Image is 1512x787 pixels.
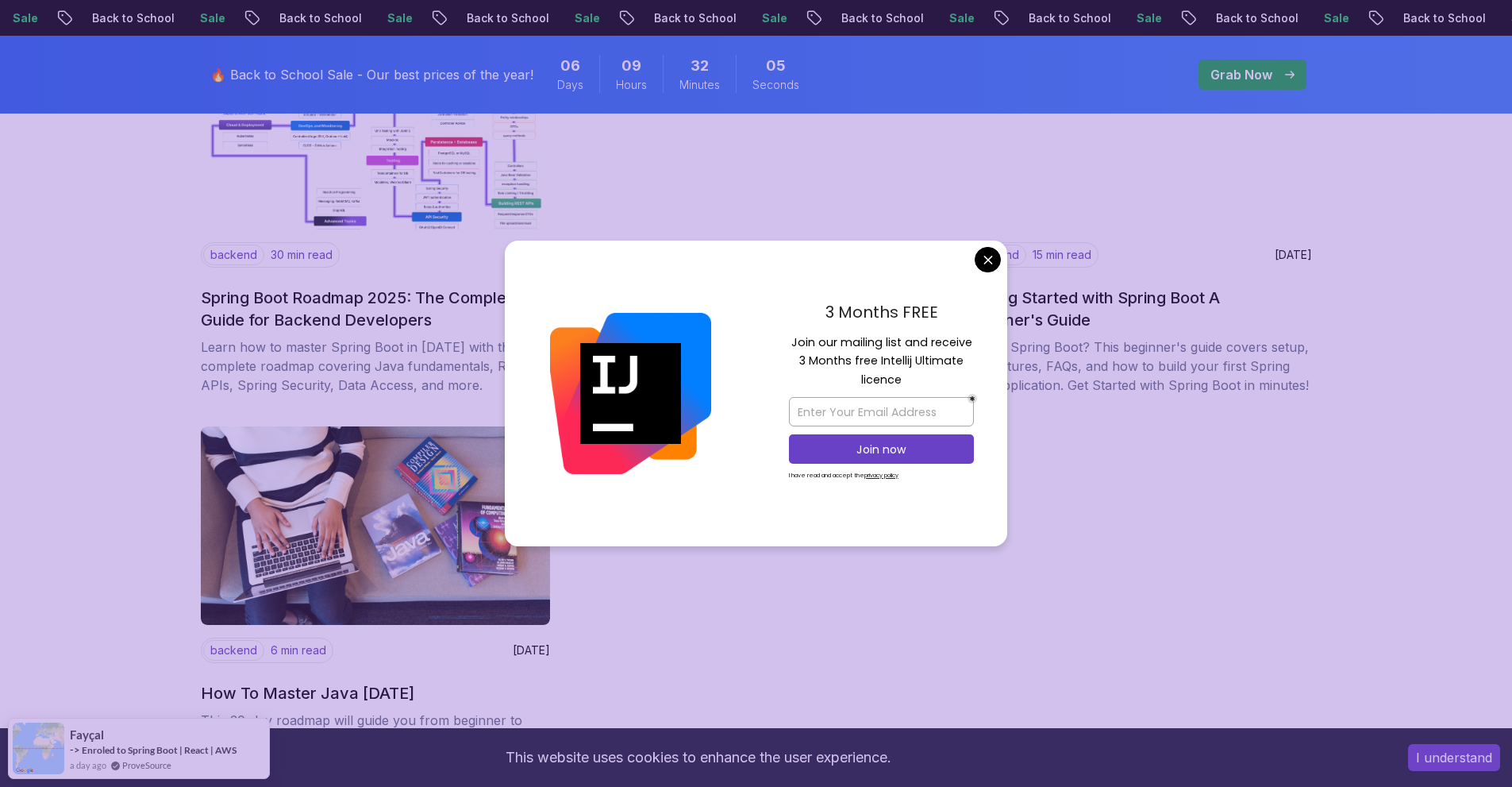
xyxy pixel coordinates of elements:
[679,77,720,93] span: Minutes
[797,10,905,26] p: Back to School
[557,77,583,93] span: Days
[1033,247,1091,263] p: 15 min read
[201,31,550,395] a: imagebackend30 min read[DATE]Spring Boot Roadmap 2025: The Complete Guide for Backend DevelopersL...
[343,10,394,26] p: Sale
[1275,247,1312,263] p: [DATE]
[718,10,768,26] p: Sale
[271,642,326,658] p: 6 min read
[201,338,550,395] p: Learn how to master Spring Boot in [DATE] with this complete roadmap covering Java fundamentals, ...
[984,10,1092,26] p: Back to School
[82,744,237,756] a: Enroled to Spring Boot | React | AWS
[201,682,414,704] h2: How To Master Java [DATE]
[70,758,106,772] span: a day ago
[1279,10,1330,26] p: Sale
[13,723,64,774] img: provesource social proof notification image
[1210,65,1272,84] p: Grab Now
[1359,10,1467,26] p: Back to School
[201,711,550,787] p: This 30-day roadmap will guide you from beginner to advanced Java developer, by unveiling what yo...
[963,287,1302,331] h2: Getting Started with Spring Boot A Beginner's Guide
[210,65,533,84] p: 🔥 Back to School Sale - Our best prices of the year!
[963,31,1312,395] a: imagebackend15 min read[DATE]Getting Started with Spring Boot A Beginner's GuideNew to Spring Boo...
[1172,10,1279,26] p: Back to School
[12,740,1384,775] div: This website uses cookies to enhance the user experience.
[513,642,550,658] p: [DATE]
[610,10,718,26] p: Back to School
[122,758,171,772] a: ProveSource
[201,426,550,625] img: image
[422,10,530,26] p: Back to School
[156,10,206,26] p: Sale
[201,31,550,230] img: image
[201,287,541,331] h2: Spring Boot Roadmap 2025: The Complete Guide for Backend Developers
[1092,10,1143,26] p: Sale
[70,743,80,756] span: ->
[766,55,786,77] span: 5 Seconds
[203,245,264,265] p: backend
[1408,744,1500,771] button: Accept cookies
[621,55,641,77] span: 9 Hours
[616,77,647,93] span: Hours
[752,77,799,93] span: Seconds
[582,31,931,230] img: image
[235,10,343,26] p: Back to School
[70,728,104,742] span: Fayçal
[271,247,333,263] p: 30 min read
[905,10,956,26] p: Sale
[691,55,709,77] span: 32 Minutes
[963,338,1312,395] p: New to Spring Boot? This beginner's guide covers setup, key features, FAQs, and how to build your...
[560,55,580,77] span: 6 Days
[582,31,931,395] a: imagebackend6 min read[DATE]9 Books Every Software Engineer Should Read (Seriously)Curated List o...
[48,10,156,26] p: Back to School
[963,31,1312,230] img: image
[530,10,581,26] p: Sale
[203,640,264,661] p: backend
[201,426,550,787] a: imagebackend6 min read[DATE]How To Master Java [DATE]This 30-day roadmap will guide you from begi...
